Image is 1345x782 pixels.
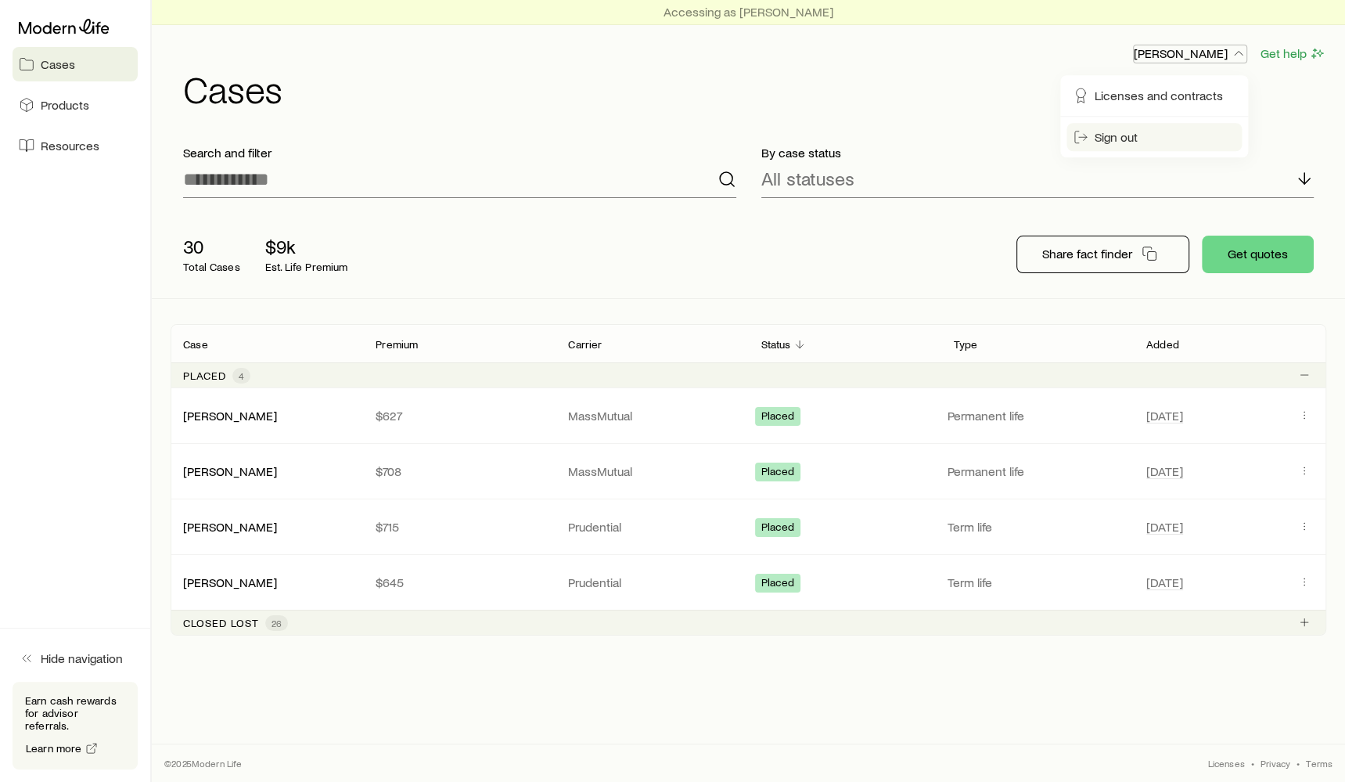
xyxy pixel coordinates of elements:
span: Placed [761,409,795,426]
button: Hide navigation [13,641,138,676]
p: Permanent life [948,408,1127,423]
div: [PERSON_NAME] [183,575,277,591]
p: Search and filter [183,145,736,160]
button: Get quotes [1202,236,1314,273]
span: • [1296,757,1300,769]
span: Products [41,97,89,113]
span: [DATE] [1146,519,1183,535]
a: Products [13,88,138,122]
p: Total Cases [183,261,240,273]
a: Cases [13,47,138,81]
p: Premium [376,338,418,351]
p: MassMutual [568,463,735,479]
a: [PERSON_NAME] [183,408,277,423]
p: MassMutual [568,408,735,423]
div: [PERSON_NAME] [183,408,277,424]
span: • [1251,757,1254,769]
p: Prudential [568,575,735,590]
span: Licenses and contracts [1095,88,1223,103]
p: Term life [948,575,1127,590]
p: Permanent life [948,463,1127,479]
a: Privacy [1260,757,1290,769]
p: Accessing as [PERSON_NAME] [664,4,833,20]
p: $708 [376,463,543,479]
p: Carrier [568,338,602,351]
div: Earn cash rewards for advisor referrals.Learn more [13,682,138,769]
span: [DATE] [1146,575,1183,590]
p: $627 [376,408,543,423]
p: Type [954,338,978,351]
a: Terms [1306,757,1332,769]
a: Licenses and contracts [1066,81,1242,110]
p: Term life [948,519,1127,535]
p: Added [1146,338,1179,351]
p: Case [183,338,208,351]
span: Sign out [1095,129,1138,145]
a: Resources [13,128,138,163]
span: Placed [761,465,795,481]
div: [PERSON_NAME] [183,463,277,480]
p: Earn cash rewards for advisor referrals. [25,694,125,732]
p: Closed lost [183,617,259,629]
p: All statuses [761,168,854,189]
span: Resources [41,138,99,153]
button: Sign out [1066,123,1242,151]
span: [DATE] [1146,408,1183,423]
button: Share fact finder [1016,236,1189,273]
p: $645 [376,575,543,590]
p: By case status [761,145,1314,160]
p: Est. Life Premium [265,261,348,273]
span: 26 [272,617,282,629]
p: 30 [183,236,240,258]
h1: Cases [183,70,1326,107]
span: Placed [761,576,795,593]
a: [PERSON_NAME] [183,463,277,478]
a: [PERSON_NAME] [183,575,277,589]
span: Hide navigation [41,650,123,666]
button: [PERSON_NAME] [1133,45,1247,63]
p: © 2025 Modern Life [164,757,243,769]
div: Client cases [171,324,1326,636]
p: $9k [265,236,348,258]
p: Status [761,338,791,351]
span: Learn more [26,743,82,754]
p: Prudential [568,519,735,535]
span: Placed [761,521,795,537]
a: [PERSON_NAME] [183,519,277,534]
p: $715 [376,519,543,535]
p: Placed [183,369,226,382]
span: 4 [239,369,244,382]
span: Cases [41,56,75,72]
a: Licenses [1207,757,1244,769]
div: [PERSON_NAME] [183,519,277,535]
p: Share fact finder [1042,246,1132,261]
p: [PERSON_NAME] [1134,45,1246,61]
button: Get help [1260,45,1326,63]
span: [DATE] [1146,463,1183,479]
